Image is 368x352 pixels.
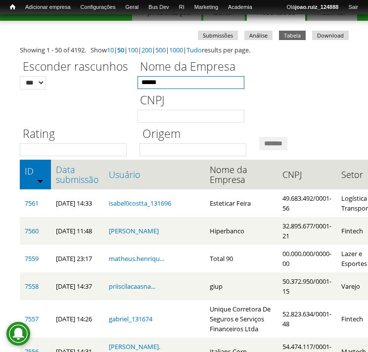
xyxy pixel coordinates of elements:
td: giup [205,272,277,300]
label: Rating [20,126,133,143]
img: ordem crescente [37,177,44,184]
a: 7561 [25,199,39,208]
a: Geral [120,2,143,12]
a: Configurações [76,2,121,12]
span: Início [10,3,15,10]
a: gabriel_131674 [109,314,152,323]
a: Data submissão [56,165,99,184]
a: Marketing [189,2,223,12]
a: 200 [141,45,152,54]
th: Nome da Empresa [205,160,277,189]
td: [DATE] 14:33 [51,189,104,217]
a: Tabela [279,31,306,40]
a: 1000 [169,45,183,54]
a: isabel0costta_131696 [109,199,171,208]
label: Nome da Empresa [138,58,251,76]
div: Showing 1 - 50 of 4192. Show | | | | | | results per page. [20,45,348,55]
td: 32.895.677/0001-21 [277,217,336,245]
td: Unique Corretora De Seguros e Serviços Financeiros Ltda [205,300,277,338]
th: CNPJ [277,160,336,189]
td: 52.823.634/0001-48 [277,300,336,338]
a: 500 [155,45,166,54]
a: Academia [223,2,257,12]
td: 50.372.950/0001-15 [277,272,336,300]
strong: joao.ruiz_124888 [295,4,339,10]
td: Esteticar Feira [205,189,277,217]
a: 7558 [25,282,39,291]
a: 7559 [25,254,39,263]
label: Origem [139,126,253,143]
a: Adicionar empresa [20,2,76,12]
a: Usuário [109,170,200,179]
td: 00.000.000/0000-00 [277,245,336,272]
a: 10 [107,45,114,54]
a: 7557 [25,314,39,323]
td: Hiperbanco [205,217,277,245]
a: Download [312,31,349,40]
a: Tudo [186,45,202,54]
a: Olájoao.ruiz_124888 [281,2,343,12]
a: RI [174,2,189,12]
a: matheus.henriqu... [109,254,164,263]
label: Esconder rascunhos [20,58,131,76]
a: [PERSON_NAME] [109,226,159,235]
a: priiscilacaasna... [109,282,155,291]
a: Análise [244,31,273,40]
td: [DATE] 14:37 [51,272,104,300]
a: 7560 [25,226,39,235]
td: 49.683.492/0001-56 [277,189,336,217]
a: 100 [128,45,138,54]
a: ID [25,166,46,176]
a: 50 [117,45,124,54]
a: Bus Dev [143,2,174,12]
a: Sair [343,2,363,12]
td: [DATE] 14:26 [51,300,104,338]
a: Início [5,2,20,12]
td: Total 90 [205,245,277,272]
td: [DATE] 23:17 [51,245,104,272]
label: CNPJ [138,92,251,110]
a: Submissões [198,31,238,40]
td: [DATE] 11:48 [51,217,104,245]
